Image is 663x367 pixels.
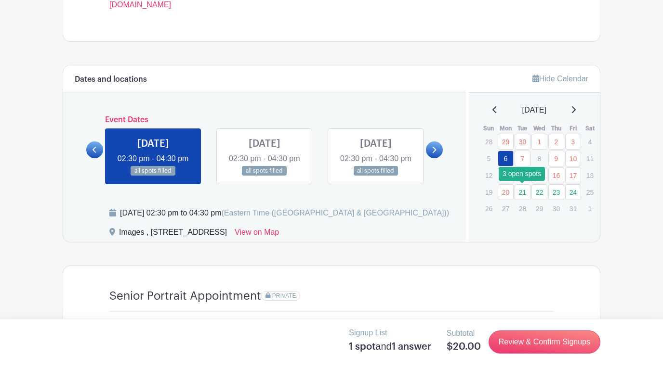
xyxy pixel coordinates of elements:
th: Thu [548,124,565,133]
p: 8 [531,151,547,166]
th: Mon [497,124,514,133]
a: 20 [498,184,514,200]
p: 5 [481,151,497,166]
a: 2 [548,134,564,150]
span: and [375,341,391,352]
span: PRIVATE [272,292,296,299]
a: 29 [498,134,514,150]
th: Sun [480,124,497,133]
div: 3 open spots [499,167,545,181]
p: Signup List [349,327,431,339]
p: 19 [481,185,497,200]
a: Review & Confirm Signups [489,330,600,354]
th: Tue [514,124,531,133]
a: Hide Calendar [532,75,588,83]
a: 16 [548,167,564,183]
a: 21 [515,184,530,200]
a: 23 [548,184,564,200]
p: 28 [515,201,530,216]
p: 26 [481,201,497,216]
h6: Dates and locations [75,75,147,84]
a: 30 [515,134,530,150]
p: 11 [582,151,598,166]
a: [DOMAIN_NAME] [109,0,171,9]
p: 30 [548,201,564,216]
p: 29 [531,201,547,216]
span: [DATE] [522,104,546,116]
a: 9 [548,151,564,166]
p: 1 [582,201,598,216]
p: 27 [498,201,514,216]
p: 25 [582,185,598,200]
h6: Event Dates [103,115,426,125]
a: 17 [565,167,581,183]
th: Sat [582,124,598,133]
a: 3 [565,134,581,150]
a: View on Map [235,227,279,242]
a: 24 [565,184,581,200]
a: 13 [498,167,514,183]
a: 6 [498,151,514,166]
h4: Senior Portrait Appointment [109,289,261,303]
h5: 1 spot 1 answer [349,341,431,353]
a: 7 [515,151,530,166]
th: Wed [531,124,548,133]
p: 4 [582,134,598,149]
a: 1 [531,134,547,150]
p: 18 [582,168,598,183]
h5: $20.00 [447,341,481,353]
th: Fri [565,124,582,133]
div: Images , [STREET_ADDRESS] [119,227,227,242]
span: (Eastern Time ([GEOGRAPHIC_DATA] & [GEOGRAPHIC_DATA])) [221,209,449,217]
a: 10 [565,151,581,166]
p: 31 [565,201,581,216]
a: 22 [531,184,547,200]
p: 12 [481,168,497,183]
p: Subtotal [447,328,481,339]
div: [DATE] 02:30 pm to 04:30 pm [120,207,449,219]
p: 28 [481,134,497,149]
